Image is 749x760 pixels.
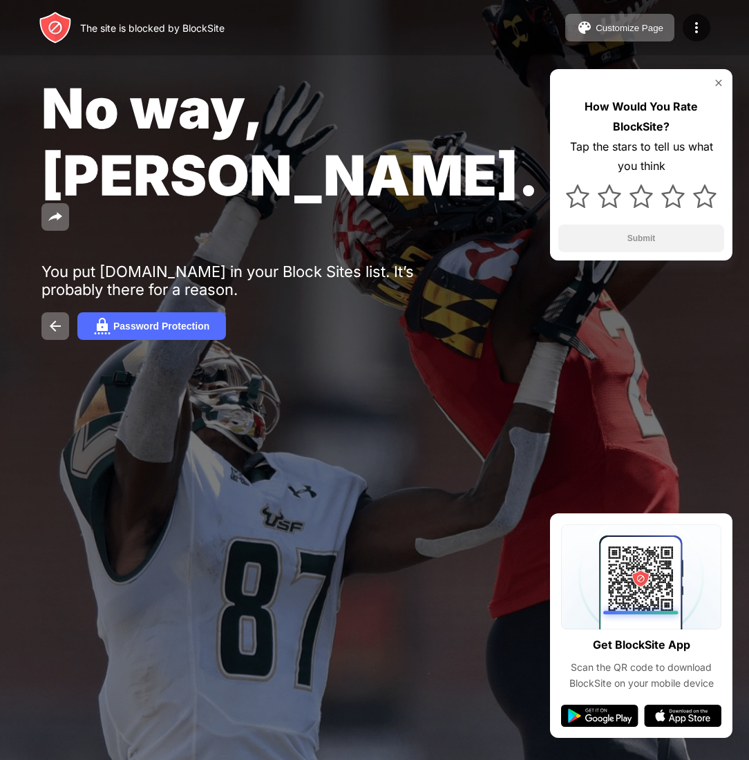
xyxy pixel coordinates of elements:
[561,660,721,691] div: Scan the QR code to download BlockSite on your mobile device
[644,705,721,727] img: app-store.svg
[598,184,621,208] img: star.svg
[566,184,589,208] img: star.svg
[713,77,724,88] img: rate-us-close.svg
[41,263,468,298] div: You put [DOMAIN_NAME] in your Block Sites list. It’s probably there for a reason.
[661,184,685,208] img: star.svg
[113,321,209,332] div: Password Protection
[77,312,226,340] button: Password Protection
[576,19,593,36] img: pallet.svg
[558,225,724,252] button: Submit
[41,75,539,209] span: No way, [PERSON_NAME].
[561,705,638,727] img: google-play.svg
[688,19,705,36] img: menu-icon.svg
[561,524,721,629] img: qrcode.svg
[593,635,690,655] div: Get BlockSite App
[693,184,717,208] img: star.svg
[558,97,724,137] div: How Would You Rate BlockSite?
[565,14,674,41] button: Customize Page
[629,184,653,208] img: star.svg
[47,209,64,225] img: share.svg
[47,318,64,334] img: back.svg
[39,11,72,44] img: header-logo.svg
[596,23,663,33] div: Customize Page
[94,318,111,334] img: password.svg
[558,137,724,177] div: Tap the stars to tell us what you think
[80,22,225,34] div: The site is blocked by BlockSite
